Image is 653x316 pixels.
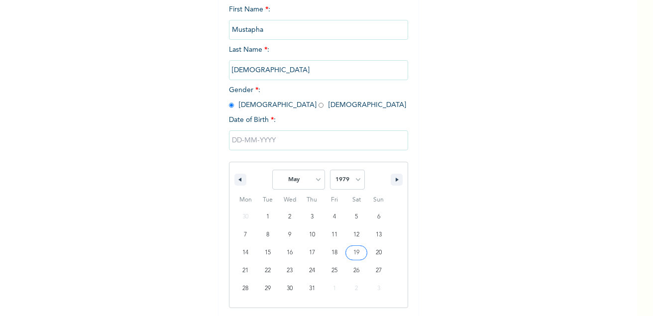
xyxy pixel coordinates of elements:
button: 24 [301,262,324,280]
span: Tue [257,192,279,208]
button: 26 [345,262,368,280]
input: Enter your first name [229,20,408,40]
button: 23 [279,262,301,280]
span: 12 [353,226,359,244]
button: 31 [301,280,324,298]
span: 29 [265,280,271,298]
button: 30 [279,280,301,298]
button: 11 [323,226,345,244]
span: Thu [301,192,324,208]
input: DD-MM-YYYY [229,130,408,150]
span: Fri [323,192,345,208]
button: 13 [367,226,390,244]
button: 18 [323,244,345,262]
span: 15 [265,244,271,262]
span: 20 [376,244,382,262]
button: 4 [323,208,345,226]
span: 19 [353,244,359,262]
span: 7 [244,226,247,244]
span: 10 [309,226,315,244]
button: 19 [345,244,368,262]
span: Mon [234,192,257,208]
span: 24 [309,262,315,280]
button: 3 [301,208,324,226]
span: 6 [377,208,380,226]
button: 17 [301,244,324,262]
button: 10 [301,226,324,244]
span: 22 [265,262,271,280]
input: Enter your last name [229,60,408,80]
span: 5 [355,208,358,226]
span: 27 [376,262,382,280]
button: 20 [367,244,390,262]
span: 11 [331,226,337,244]
button: 1 [257,208,279,226]
span: 17 [309,244,315,262]
span: Sun [367,192,390,208]
span: 13 [376,226,382,244]
span: 30 [287,280,293,298]
span: 14 [242,244,248,262]
span: 8 [266,226,269,244]
span: 2 [288,208,291,226]
button: 15 [257,244,279,262]
span: 3 [311,208,314,226]
button: 25 [323,262,345,280]
span: First Name : [229,6,408,33]
span: 25 [331,262,337,280]
span: 9 [288,226,291,244]
button: 12 [345,226,368,244]
span: 16 [287,244,293,262]
button: 28 [234,280,257,298]
button: 8 [257,226,279,244]
span: 28 [242,280,248,298]
button: 21 [234,262,257,280]
button: 14 [234,244,257,262]
span: 31 [309,280,315,298]
span: Date of Birth : [229,115,276,125]
span: 4 [333,208,336,226]
span: Sat [345,192,368,208]
span: Gender : [DEMOGRAPHIC_DATA] [DEMOGRAPHIC_DATA] [229,87,406,108]
button: 29 [257,280,279,298]
button: 6 [367,208,390,226]
button: 27 [367,262,390,280]
button: 2 [279,208,301,226]
span: 18 [331,244,337,262]
span: 1 [266,208,269,226]
span: 23 [287,262,293,280]
button: 5 [345,208,368,226]
span: 26 [353,262,359,280]
span: 21 [242,262,248,280]
button: 22 [257,262,279,280]
span: Last Name : [229,46,408,74]
button: 7 [234,226,257,244]
button: 9 [279,226,301,244]
button: 16 [279,244,301,262]
span: Wed [279,192,301,208]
